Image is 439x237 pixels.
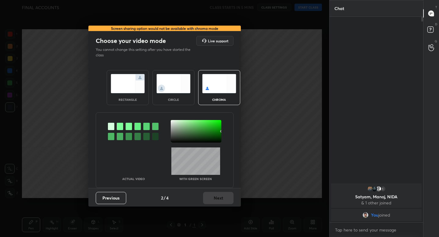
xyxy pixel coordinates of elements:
[435,39,437,44] p: G
[156,74,191,93] img: circleScreenIcon.acc0effb.svg
[435,5,437,9] p: T
[96,37,166,45] h2: Choose your video mode
[371,213,378,218] span: You
[207,98,231,101] div: chroma
[202,74,236,93] img: chromaScreenIcon.c19ab0a0.svg
[161,195,163,201] h4: 2
[164,195,166,201] h4: /
[378,213,390,218] span: joined
[161,98,186,101] div: circle
[96,47,195,58] p: You cannot change this setting after you have started the class
[96,192,126,204] button: Previous
[208,39,228,43] h5: Live support
[380,186,386,192] div: 1
[376,186,382,192] img: default.png
[166,195,169,201] h4: 4
[122,177,145,180] p: Actual Video
[116,98,140,101] div: rectangle
[371,186,377,192] img: 2b66c2acb53943a095606e681ef2fbd0.jpg
[335,194,418,199] p: Satyam, Manoj, NIDA
[330,182,423,222] div: grid
[367,186,373,192] img: 7c3e05c03d7f4d3ab6fe99749250916d.jpg
[88,26,241,31] div: Screen sharing option would not be available with chroma mode
[330,0,349,16] p: Chat
[362,212,369,218] img: 1ebc9903cf1c44a29e7bc285086513b0.jpg
[111,74,145,93] img: normalScreenIcon.ae25ed63.svg
[435,22,437,27] p: D
[335,200,418,205] p: & 1 other joined
[179,177,212,180] p: With green screen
